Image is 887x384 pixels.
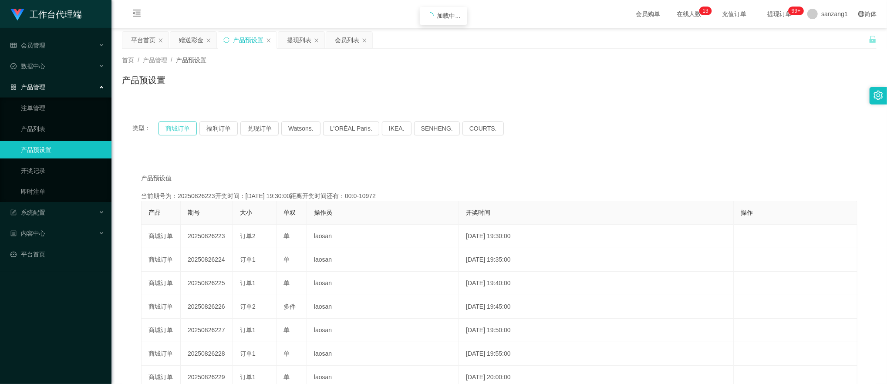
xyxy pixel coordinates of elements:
[283,327,290,333] span: 单
[869,35,877,43] i: 图标: unlock
[10,42,17,48] i: 图标: table
[21,141,105,158] a: 产品预设置
[142,295,181,319] td: 商城订单
[10,63,45,70] span: 数据中心
[10,63,17,69] i: 图标: check-circle-o
[142,248,181,272] td: 商城订单
[148,209,161,216] span: 产品
[10,84,17,90] i: 图标: appstore-o
[176,57,206,64] span: 产品预设置
[307,342,459,366] td: laosan
[10,10,82,17] a: 工作台代理端
[21,120,105,138] a: 产品列表
[240,232,256,239] span: 订单2
[459,225,734,248] td: [DATE] 19:30:00
[10,9,24,21] img: logo.9652507e.png
[459,319,734,342] td: [DATE] 19:50:00
[427,12,434,19] i: icon: loading
[10,209,45,216] span: 系统配置
[30,0,82,28] h1: 工作台代理端
[122,74,165,87] h1: 产品预设置
[283,256,290,263] span: 单
[188,209,200,216] span: 期号
[703,7,706,15] p: 1
[122,57,134,64] span: 首页
[10,42,45,49] span: 会员管理
[788,7,804,15] sup: 973
[672,11,705,17] span: 在线人数
[283,303,296,310] span: 多件
[281,121,320,135] button: Watsons.
[21,183,105,200] a: 即时注单
[10,209,17,216] i: 图标: form
[323,121,379,135] button: L'ORÉAL Paris.
[699,7,712,15] sup: 13
[122,0,152,28] i: 图标: menu-fold
[240,121,279,135] button: 兑现订单
[459,272,734,295] td: [DATE] 19:40:00
[874,91,883,100] i: 图标: setting
[459,295,734,319] td: [DATE] 19:45:00
[131,32,155,48] div: 平台首页
[179,32,203,48] div: 赠送彩金
[741,209,753,216] span: 操作
[142,342,181,366] td: 商城订单
[181,248,233,272] td: 20250826224
[466,209,490,216] span: 开奖时间
[459,248,734,272] td: [DATE] 19:35:00
[138,57,139,64] span: /
[763,11,796,17] span: 提现订单
[307,248,459,272] td: laosan
[858,11,864,17] i: 图标: global
[287,32,311,48] div: 提现列表
[240,280,256,286] span: 订单1
[283,374,290,381] span: 单
[437,12,461,19] span: 加载中...
[10,230,17,236] i: 图标: profile
[382,121,411,135] button: IKEA.
[240,303,256,310] span: 订单2
[171,57,172,64] span: /
[307,319,459,342] td: laosan
[158,38,163,43] i: 图标: close
[462,121,504,135] button: COURTS.
[142,272,181,295] td: 商城订单
[362,38,367,43] i: 图标: close
[283,209,296,216] span: 单双
[414,121,460,135] button: SENHENG.
[21,162,105,179] a: 开奖记录
[21,99,105,117] a: 注单管理
[181,272,233,295] td: 20250826225
[143,57,167,64] span: 产品管理
[10,246,105,263] a: 图标: dashboard平台首页
[233,32,263,48] div: 产品预设置
[223,37,229,43] i: 图标: sync
[307,225,459,248] td: laosan
[142,319,181,342] td: 商城订单
[718,11,751,17] span: 充值订单
[240,256,256,263] span: 订单1
[132,121,159,135] span: 类型：
[240,350,256,357] span: 订单1
[10,84,45,91] span: 产品管理
[10,230,45,237] span: 内容中心
[199,121,238,135] button: 福利订单
[307,272,459,295] td: laosan
[314,38,319,43] i: 图标: close
[142,225,181,248] td: 商城订单
[141,174,172,183] span: 产品预设值
[240,209,252,216] span: 大小
[705,7,708,15] p: 3
[240,327,256,333] span: 订单1
[181,295,233,319] td: 20250826226
[283,232,290,239] span: 单
[141,192,857,201] div: 当前期号为：20250826223开奖时间：[DATE] 19:30:00距离开奖时间还有：00:0-10972
[181,225,233,248] td: 20250826223
[206,38,211,43] i: 图标: close
[335,32,359,48] div: 会员列表
[314,209,332,216] span: 操作员
[266,38,271,43] i: 图标: close
[159,121,197,135] button: 商城订单
[283,280,290,286] span: 单
[459,342,734,366] td: [DATE] 19:55:00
